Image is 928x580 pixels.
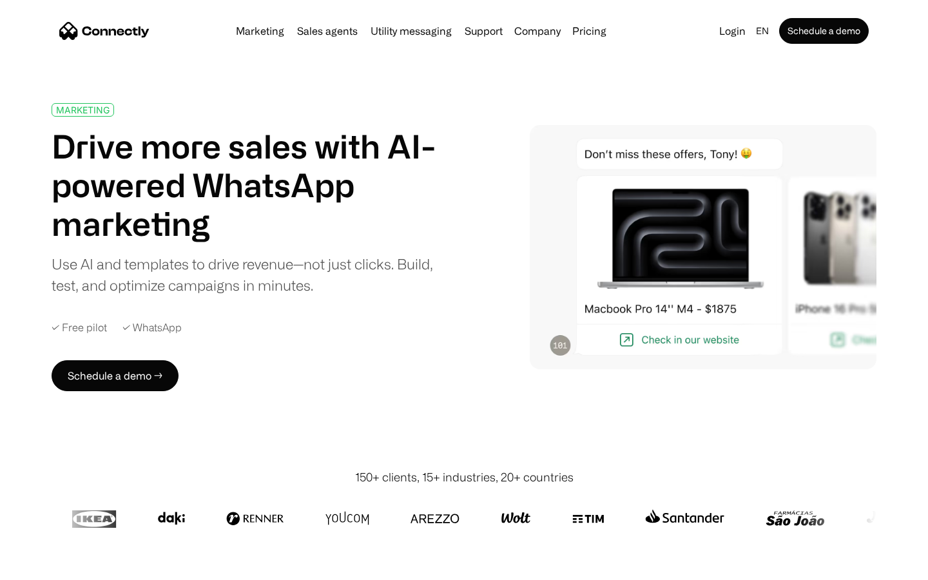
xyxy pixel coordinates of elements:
[231,26,289,36] a: Marketing
[122,322,182,334] div: ✓ WhatsApp
[52,127,450,243] h1: Drive more sales with AI-powered WhatsApp marketing
[756,22,769,40] div: en
[365,26,457,36] a: Utility messaging
[52,360,179,391] a: Schedule a demo →
[292,26,363,36] a: Sales agents
[459,26,508,36] a: Support
[52,322,107,334] div: ✓ Free pilot
[26,557,77,575] ul: Language list
[567,26,612,36] a: Pricing
[355,469,574,486] div: 150+ clients, 15+ industries, 20+ countries
[514,22,561,40] div: Company
[13,556,77,575] aside: Language selected: English
[714,22,751,40] a: Login
[52,253,450,296] div: Use AI and templates to drive revenue—not just clicks. Build, test, and optimize campaigns in min...
[779,18,869,44] a: Schedule a demo
[56,105,110,115] div: MARKETING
